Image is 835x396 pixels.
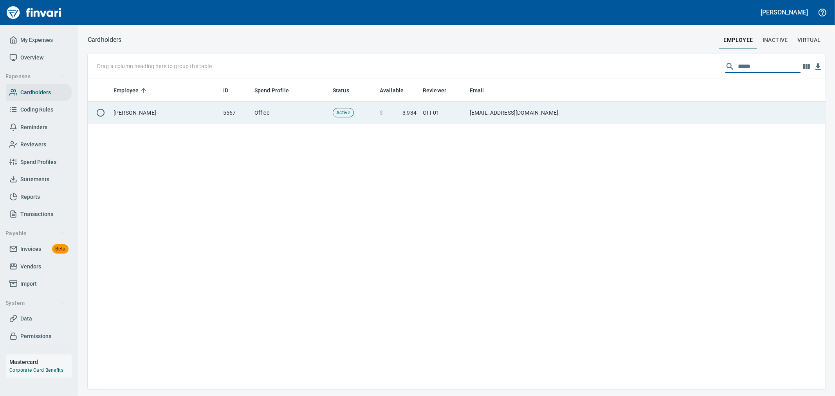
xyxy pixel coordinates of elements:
[20,35,53,45] span: My Expenses
[6,119,72,136] a: Reminders
[20,262,41,272] span: Vendors
[5,3,63,22] img: Finvari
[6,240,72,258] a: InvoicesBeta
[6,84,72,101] a: Cardholders
[2,69,68,84] button: Expenses
[761,8,808,16] h5: [PERSON_NAME]
[812,61,824,73] button: Download Table
[114,86,139,95] span: Employee
[5,298,65,308] span: System
[20,105,53,115] span: Coding Rules
[9,358,72,366] h6: Mastercard
[20,53,43,63] span: Overview
[470,86,484,95] span: Email
[402,109,417,117] span: 3,934
[380,109,383,117] span: $
[6,171,72,188] a: Statements
[333,109,353,117] span: Active
[467,102,576,124] td: [EMAIL_ADDRESS][DOMAIN_NAME]
[20,88,51,97] span: Cardholders
[20,209,53,219] span: Transactions
[6,258,72,275] a: Vendors
[423,86,446,95] span: Reviewer
[6,101,72,119] a: Coding Rules
[6,205,72,223] a: Transactions
[114,86,149,95] span: Employee
[6,188,72,206] a: Reports
[20,175,49,184] span: Statements
[20,140,46,149] span: Reviewers
[20,244,41,254] span: Invoices
[420,102,467,124] td: OFF01
[380,86,414,95] span: Available
[88,35,122,45] nav: breadcrumb
[20,314,32,324] span: Data
[759,6,810,18] button: [PERSON_NAME]
[20,157,56,167] span: Spend Profiles
[20,192,40,202] span: Reports
[254,86,289,95] span: Spend Profile
[423,86,456,95] span: Reviewer
[88,35,122,45] p: Cardholders
[254,86,299,95] span: Spend Profile
[220,102,251,124] td: 5567
[20,331,51,341] span: Permissions
[6,153,72,171] a: Spend Profiles
[110,102,220,124] td: [PERSON_NAME]
[5,229,65,238] span: Payable
[20,279,37,289] span: Import
[801,61,812,72] button: Choose columns to display
[333,86,349,95] span: Status
[97,62,212,70] p: Drag a column heading here to group the table
[2,296,68,310] button: System
[6,49,72,67] a: Overview
[333,86,359,95] span: Status
[797,35,821,45] span: virtual
[9,367,63,373] a: Corporate Card Benefits
[5,72,65,81] span: Expenses
[380,86,404,95] span: Available
[763,35,788,45] span: Inactive
[223,86,228,95] span: ID
[6,31,72,49] a: My Expenses
[724,35,753,45] span: employee
[470,86,494,95] span: Email
[223,86,238,95] span: ID
[251,102,330,124] td: Office
[6,275,72,293] a: Import
[6,310,72,328] a: Data
[6,136,72,153] a: Reviewers
[2,226,68,241] button: Payable
[20,122,47,132] span: Reminders
[52,245,69,254] span: Beta
[6,328,72,345] a: Permissions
